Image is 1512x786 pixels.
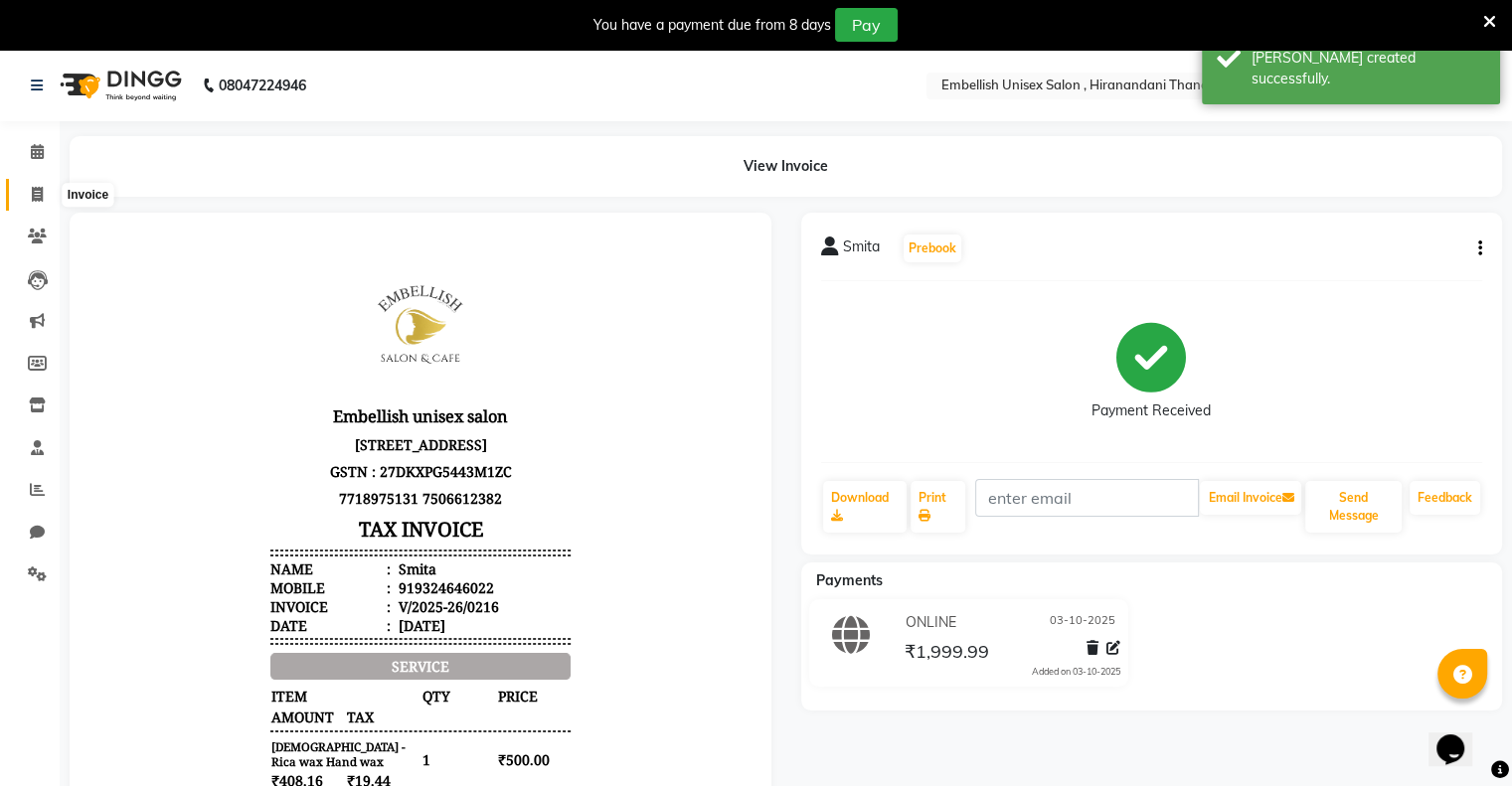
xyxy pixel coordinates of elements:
[219,58,306,113] b: 08047224946
[332,453,406,474] span: QTY
[297,346,301,365] span: :
[181,252,481,279] p: 7718975131 7506612382
[181,681,254,702] span: ₹653.06
[1092,400,1211,421] div: Payment Received
[181,538,254,558] span: ₹408.16
[181,728,239,747] div: Discount
[1305,481,1402,533] button: Send Message
[181,506,330,538] small: [DEMOGRAPHIC_DATA] - Rica wax Hand wax
[389,709,481,728] div: ₹2,450.00
[181,169,481,199] h3: Embellish unisex salon
[389,728,481,747] div: ₹450.01
[181,585,254,606] span: ₹204.08
[181,664,330,681] small: Rica Stomach Wax
[181,199,481,226] p: [STREET_ADDRESS]
[1410,481,1480,515] a: Feedback
[256,633,330,654] span: ₹34.99
[408,453,481,474] span: PRICE
[332,660,406,681] span: 1
[408,517,481,538] span: ₹500.00
[256,585,330,606] span: ₹9.72
[181,616,330,633] small: Rica Full Leg Waxing
[181,568,330,585] small: Rica Wax UA
[297,327,301,346] span: :
[256,538,330,558] span: ₹19.44
[911,481,965,533] a: Print
[181,420,481,447] div: service
[904,640,988,668] span: ₹1,999.99
[593,15,831,36] div: You have a payment due from 8 days
[904,235,961,262] button: Prebook
[1032,665,1120,679] div: Added on 03-10-2025
[975,479,1199,517] input: enter email
[297,365,301,384] span: :
[181,474,254,495] span: AMOUNT
[181,453,330,474] span: ITEM
[835,8,898,42] button: Pay
[181,279,481,314] h3: TAX INVOICE
[305,327,347,346] div: Smita
[70,136,1502,197] div: View Invoice
[1050,612,1115,633] span: 03-10-2025
[305,365,410,384] div: V/2025-26/0216
[408,660,481,681] span: ₹800.00
[181,226,481,252] p: GSTN : 27DKXPG5443M1ZC
[843,236,880,264] span: Smita
[256,474,330,495] span: TAX
[181,365,301,384] div: Invoice
[1252,48,1485,89] div: Bill created successfully.
[408,612,481,633] span: ₹900.00
[305,384,356,402] div: [DATE]
[305,346,405,365] div: 919324646022
[816,571,883,589] span: Payments
[332,612,406,633] span: 1
[63,184,113,208] div: Invoice
[389,766,481,785] div: ₹47.63
[51,58,187,113] img: logo
[1200,481,1301,515] button: Email Invoice
[181,346,301,365] div: Mobile
[905,612,955,633] span: ONLINE
[408,564,481,585] span: ₹250.00
[332,564,406,585] span: 1
[181,384,301,402] div: Date
[181,747,285,766] div: Taxable Service
[181,766,263,785] div: CGST (2.5%)
[1428,707,1492,766] iframe: chat widget
[256,681,330,702] span: ₹31.10
[181,633,254,654] span: ₹734.69
[181,709,253,728] div: SUBTOTAL
[181,327,301,346] div: Name
[332,517,406,538] span: 1
[256,16,406,165] img: file_1753421971115.jpg
[297,384,301,402] span: :
[823,481,908,533] a: Download
[389,747,481,766] div: ₹1,905.00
